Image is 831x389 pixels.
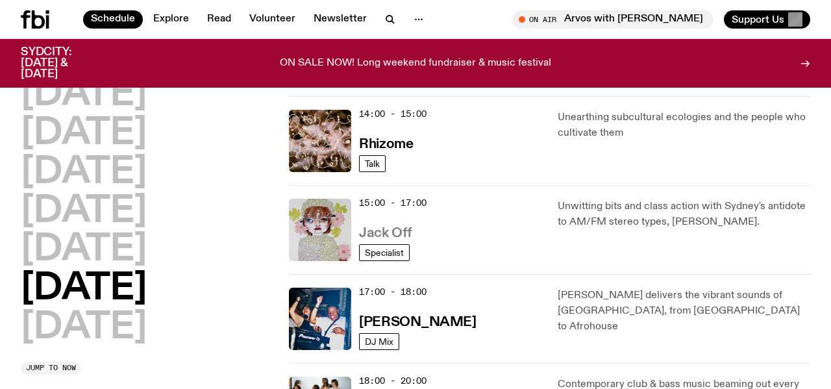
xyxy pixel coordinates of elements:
a: [PERSON_NAME] [359,313,476,329]
a: Specialist [359,244,410,261]
p: Unwitting bits and class action with Sydney's antidote to AM/FM stereo types, [PERSON_NAME]. [558,199,810,230]
h3: Rhizome [359,138,413,151]
button: [DATE] [21,194,147,230]
a: Rhizome [359,135,413,151]
a: Volunteer [242,10,303,29]
span: 14:00 - 15:00 [359,108,427,120]
p: [PERSON_NAME] delivers the vibrant sounds of [GEOGRAPHIC_DATA], from [GEOGRAPHIC_DATA] to Afrohouse [558,288,810,334]
button: [DATE] [21,310,147,346]
h3: SYDCITY: [DATE] & [DATE] [21,47,104,80]
h3: [PERSON_NAME] [359,316,476,329]
button: [DATE] [21,155,147,191]
button: [DATE] [21,232,147,268]
span: DJ Mix [365,336,393,346]
button: [DATE] [21,116,147,152]
img: a dotty lady cuddling her cat amongst flowers [289,199,351,261]
h3: Jack Off [359,227,412,240]
button: Jump to now [21,362,81,375]
span: 17:00 - 18:00 [359,286,427,298]
a: DJ Mix [359,333,399,350]
button: Support Us [724,10,810,29]
span: Specialist [365,247,404,257]
a: Explore [145,10,197,29]
span: Jump to now [26,364,76,371]
span: 15:00 - 17:00 [359,197,427,209]
button: [DATE] [21,271,147,307]
p: Unearthing subcultural ecologies and the people who cultivate them [558,110,810,141]
p: ON SALE NOW! Long weekend fundraiser & music festival [280,58,551,69]
a: Talk [359,155,386,172]
a: Newsletter [306,10,375,29]
button: On AirArvos with [PERSON_NAME] [512,10,713,29]
a: Jack Off [359,224,412,240]
span: Support Us [732,14,784,25]
span: 18:00 - 20:00 [359,375,427,387]
span: Talk [365,158,380,168]
a: Schedule [83,10,143,29]
button: [DATE] [21,77,147,113]
a: Read [199,10,239,29]
img: A close up picture of a bunch of ginger roots. Yellow squiggles with arrows, hearts and dots are ... [289,110,351,172]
